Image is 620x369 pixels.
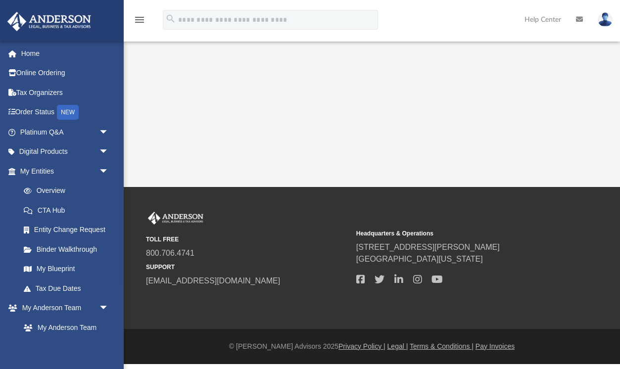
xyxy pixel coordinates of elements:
[598,12,613,27] img: User Pic
[7,44,124,63] a: Home
[124,341,620,352] div: © [PERSON_NAME] Advisors 2025
[99,122,119,142] span: arrow_drop_down
[4,12,94,31] img: Anderson Advisors Platinum Portal
[99,298,119,319] span: arrow_drop_down
[7,142,124,162] a: Digital Productsarrow_drop_down
[7,161,124,181] a: My Entitiesarrow_drop_down
[57,105,79,120] div: NEW
[356,229,560,238] small: Headquarters & Operations
[356,255,483,263] a: [GEOGRAPHIC_DATA][US_STATE]
[14,200,124,220] a: CTA Hub
[7,83,124,102] a: Tax Organizers
[7,102,124,123] a: Order StatusNEW
[146,263,349,272] small: SUPPORT
[7,122,124,142] a: Platinum Q&Aarrow_drop_down
[7,63,124,83] a: Online Ordering
[476,342,515,350] a: Pay Invoices
[14,181,124,201] a: Overview
[14,318,114,337] a: My Anderson Team
[165,13,176,24] i: search
[146,249,194,257] a: 800.706.4741
[14,239,124,259] a: Binder Walkthrough
[146,235,349,244] small: TOLL FREE
[14,278,124,298] a: Tax Due Dates
[99,161,119,182] span: arrow_drop_down
[14,220,124,240] a: Entity Change Request
[338,342,385,350] a: Privacy Policy |
[410,342,474,350] a: Terms & Conditions |
[134,14,145,26] i: menu
[356,243,500,251] a: [STREET_ADDRESS][PERSON_NAME]
[387,342,408,350] a: Legal |
[134,19,145,26] a: menu
[14,259,119,279] a: My Blueprint
[7,298,119,318] a: My Anderson Teamarrow_drop_down
[146,277,280,285] a: [EMAIL_ADDRESS][DOMAIN_NAME]
[99,142,119,162] span: arrow_drop_down
[146,212,205,225] img: Anderson Advisors Platinum Portal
